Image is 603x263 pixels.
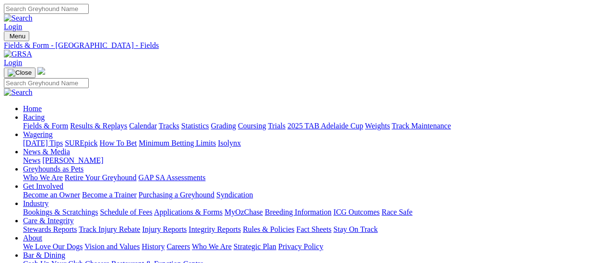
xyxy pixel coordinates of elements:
a: Fact Sheets [296,225,331,233]
a: Integrity Reports [189,225,241,233]
a: 2025 TAB Adelaide Cup [287,122,363,130]
input: Search [4,78,89,88]
a: Applications & Forms [154,208,223,216]
img: Close [8,69,32,77]
a: Who We Are [23,173,63,182]
div: Wagering [23,139,599,148]
a: GAP SA Assessments [139,173,206,182]
a: About [23,234,42,242]
img: Search [4,88,33,97]
a: Become an Owner [23,191,80,199]
a: Get Involved [23,182,63,190]
a: Greyhounds as Pets [23,165,83,173]
a: Care & Integrity [23,217,74,225]
a: Statistics [181,122,209,130]
a: Tracks [159,122,179,130]
a: ICG Outcomes [333,208,379,216]
a: Schedule of Fees [100,208,152,216]
a: We Love Our Dogs [23,242,83,251]
a: News [23,156,40,164]
a: Isolynx [218,139,241,147]
a: MyOzChase [225,208,263,216]
a: Weights [365,122,390,130]
a: Grading [211,122,236,130]
a: Strategic Plan [234,242,276,251]
a: Home [23,104,42,113]
a: Fields & Form - [GEOGRAPHIC_DATA] - Fields [4,41,599,50]
a: Rules & Policies [243,225,295,233]
a: [DATE] Tips [23,139,63,147]
a: Industry [23,199,48,207]
a: SUREpick [65,139,97,147]
a: Calendar [129,122,157,130]
a: Syndication [216,191,253,199]
a: News & Media [23,148,70,156]
a: Racing [23,113,45,121]
div: Industry [23,208,599,217]
a: Breeding Information [265,208,331,216]
img: GRSA [4,50,32,58]
a: Coursing [238,122,266,130]
input: Search [4,4,89,14]
button: Toggle navigation [4,68,35,78]
a: Bar & Dining [23,251,65,259]
a: Privacy Policy [278,242,323,251]
a: Fields & Form [23,122,68,130]
img: Search [4,14,33,23]
button: Toggle navigation [4,31,29,41]
a: [PERSON_NAME] [42,156,103,164]
a: History [142,242,165,251]
a: Trials [268,122,285,130]
a: Become a Trainer [82,191,137,199]
a: Who We Are [192,242,232,251]
a: Bookings & Scratchings [23,208,98,216]
a: Login [4,58,22,67]
div: About [23,242,599,251]
a: Vision and Values [84,242,140,251]
div: Greyhounds as Pets [23,173,599,182]
a: Stay On Track [333,225,378,233]
a: Careers [166,242,190,251]
a: Injury Reports [142,225,187,233]
div: Get Involved [23,191,599,199]
a: Retire Your Greyhound [65,173,137,182]
a: How To Bet [100,139,137,147]
a: Results & Replays [70,122,127,130]
img: logo-grsa-white.png [37,67,45,75]
div: Care & Integrity [23,225,599,234]
a: Track Maintenance [392,122,451,130]
div: Racing [23,122,599,130]
a: Wagering [23,130,53,138]
a: Minimum Betting Limits [139,139,216,147]
a: Race Safe [381,208,412,216]
div: News & Media [23,156,599,165]
a: Track Injury Rebate [79,225,140,233]
span: Menu [10,33,25,40]
a: Purchasing a Greyhound [139,191,214,199]
a: Login [4,23,22,31]
a: Stewards Reports [23,225,77,233]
